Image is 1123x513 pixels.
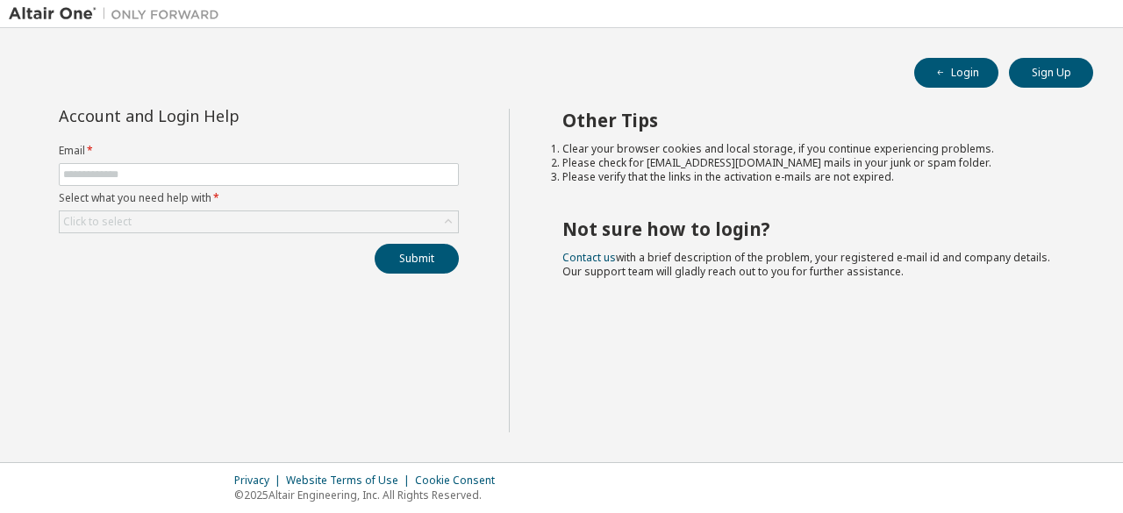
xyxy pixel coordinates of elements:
div: Privacy [234,474,286,488]
span: with a brief description of the problem, your registered e-mail id and company details. Our suppo... [562,250,1050,279]
img: Altair One [9,5,228,23]
label: Select what you need help with [59,191,459,205]
li: Clear your browser cookies and local storage, if you continue experiencing problems. [562,142,1062,156]
div: Click to select [63,215,132,229]
a: Contact us [562,250,616,265]
button: Login [914,58,998,88]
div: Cookie Consent [415,474,505,488]
button: Sign Up [1009,58,1093,88]
li: Please check for [EMAIL_ADDRESS][DOMAIN_NAME] mails in your junk or spam folder. [562,156,1062,170]
div: Click to select [60,211,458,232]
label: Email [59,144,459,158]
h2: Other Tips [562,109,1062,132]
div: Website Terms of Use [286,474,415,488]
li: Please verify that the links in the activation e-mails are not expired. [562,170,1062,184]
h2: Not sure how to login? [562,217,1062,240]
div: Account and Login Help [59,109,379,123]
button: Submit [375,244,459,274]
p: © 2025 Altair Engineering, Inc. All Rights Reserved. [234,488,505,502]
